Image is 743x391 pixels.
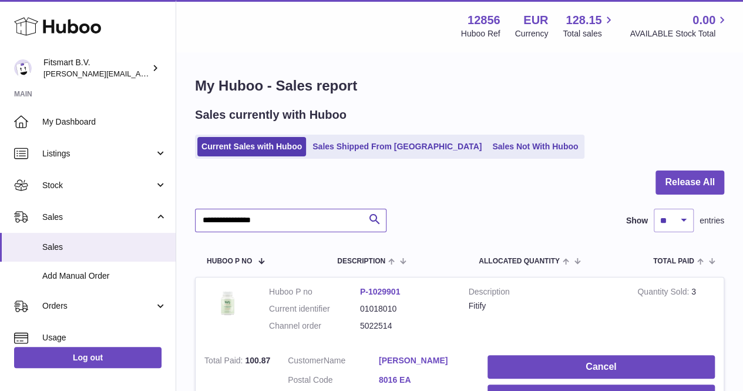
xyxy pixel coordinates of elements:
[630,12,729,39] a: 0.00 AVAILABLE Stock Total
[700,215,724,226] span: entries
[479,258,560,265] span: ALLOCATED Quantity
[288,356,324,365] span: Customer
[204,286,251,320] img: 128561739542540.png
[207,258,252,265] span: Huboo P no
[42,116,167,128] span: My Dashboard
[204,356,245,368] strong: Total Paid
[42,300,154,312] span: Orders
[195,107,347,123] h2: Sales currently with Huboo
[566,12,601,28] span: 128.15
[43,57,149,79] div: Fitsmart B.V.
[288,355,379,369] dt: Name
[308,137,486,156] a: Sales Shipped From [GEOGRAPHIC_DATA]
[637,287,691,299] strong: Quantity Sold
[42,148,154,159] span: Listings
[379,375,470,386] a: 8016 EA
[630,28,729,39] span: AVAILABLE Stock Total
[42,212,154,223] span: Sales
[269,320,360,332] dt: Channel order
[360,320,451,332] dd: 5022514
[42,242,167,253] span: Sales
[488,355,715,379] button: Cancel
[42,332,167,343] span: Usage
[14,59,32,77] img: jonathan@leaderoo.com
[461,28,500,39] div: Huboo Ref
[469,286,620,300] strong: Description
[563,12,615,39] a: 128.15 Total sales
[379,355,470,366] a: [PERSON_NAME]
[195,76,724,95] h1: My Huboo - Sales report
[197,137,306,156] a: Current Sales with Huboo
[626,215,648,226] label: Show
[337,258,385,265] span: Description
[653,258,694,265] span: Total paid
[628,278,724,346] td: 3
[42,270,167,282] span: Add Manual Order
[43,69,236,78] span: [PERSON_NAME][EMAIL_ADDRESS][DOMAIN_NAME]
[269,286,360,298] dt: Huboo P no
[515,28,549,39] div: Currency
[488,137,582,156] a: Sales Not With Huboo
[269,303,360,315] dt: Current identifier
[563,28,615,39] span: Total sales
[42,180,154,191] span: Stock
[245,356,270,365] span: 100.87
[14,347,162,368] a: Log out
[523,12,548,28] strong: EUR
[655,171,724,195] button: Release All
[360,287,401,296] a: P-1029901
[469,300,620,312] div: Fitify
[692,12,715,28] span: 0.00
[468,12,500,28] strong: 12856
[360,303,451,315] dd: 01018010
[288,375,379,389] dt: Postal Code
